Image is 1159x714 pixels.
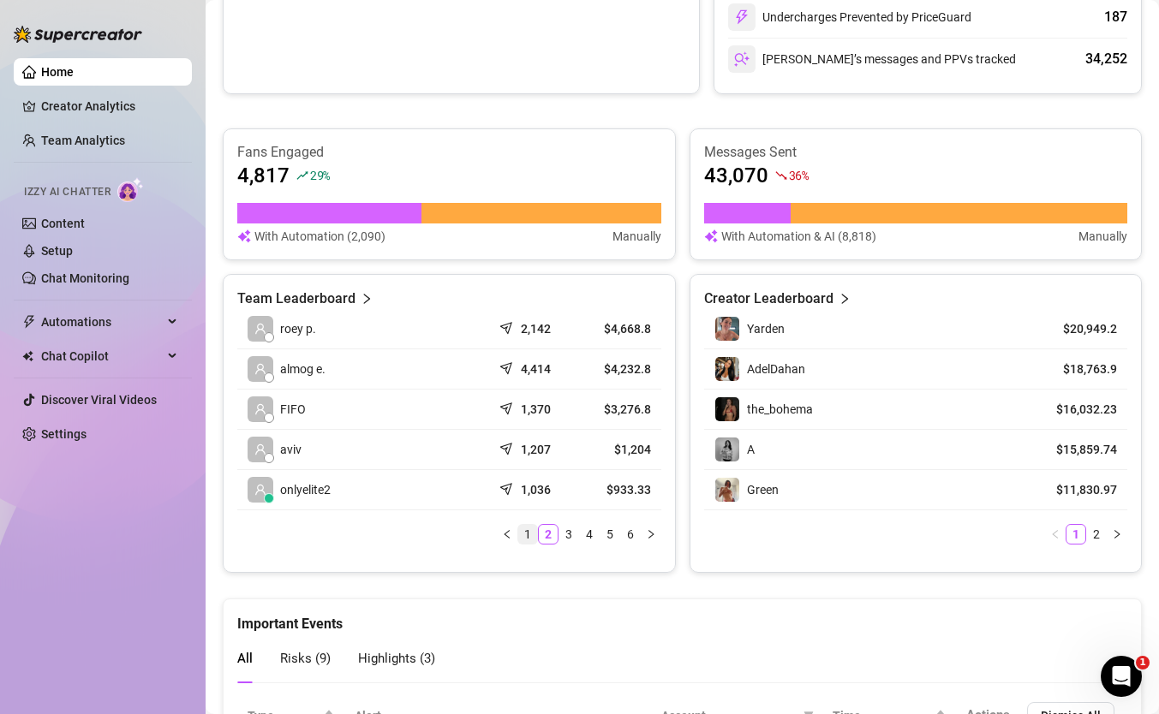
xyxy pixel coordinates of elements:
div: Important Events [237,599,1127,634]
span: AdelDahan [747,362,805,376]
article: $20,949.2 [1039,320,1117,337]
span: fall [775,170,787,181]
article: 1,207 [521,441,551,458]
span: Yarden [747,322,785,336]
span: 1 [1136,656,1150,669]
span: user [254,363,266,375]
a: Discover Viral Videos [41,393,157,407]
span: user [254,443,266,455]
span: send [499,479,517,496]
article: $1,204 [587,441,651,458]
span: send [499,318,517,335]
span: send [499,438,517,455]
img: Yarden [715,317,739,341]
span: FIFO [280,400,306,419]
a: Content [41,217,85,230]
span: Risks ( 9 ) [280,651,331,666]
a: Setup [41,244,73,258]
div: Undercharges Prevented by PriceGuard [728,3,971,31]
article: With Automation & AI (8,818) [721,227,876,246]
article: $4,232.8 [587,360,651,378]
span: Highlights ( 3 ) [358,651,435,666]
span: roey p. [280,319,316,338]
span: onlyelite2 [280,480,331,499]
li: 1 [1066,524,1086,544]
button: right [641,524,661,544]
span: send [499,398,517,415]
span: right [1112,529,1122,539]
img: svg%3e [704,227,718,246]
img: Chat Copilot [22,350,33,362]
img: logo-BBDzfeDw.svg [14,26,142,43]
article: Fans Engaged [237,143,661,162]
span: right [361,289,373,309]
a: Creator Analytics [41,92,178,120]
article: $16,032.23 [1039,401,1117,418]
span: send [499,358,517,375]
li: 6 [620,524,641,544]
li: Previous Page [1045,524,1066,544]
li: Next Page [641,524,661,544]
img: svg%3e [734,51,750,67]
a: 2 [1087,525,1106,544]
span: Automations [41,308,163,336]
span: A [747,443,755,456]
article: Manually [1078,227,1127,246]
article: 2,142 [521,320,551,337]
a: Settings [41,427,87,441]
a: Home [41,65,74,79]
li: 2 [1086,524,1107,544]
span: the_bohema [747,402,813,416]
article: $18,763.9 [1039,360,1117,378]
a: 4 [580,525,599,544]
span: right [839,289,851,309]
article: Creator Leaderboard [704,289,833,309]
a: 1 [1066,525,1085,544]
span: almog e. [280,360,326,378]
span: user [254,484,266,496]
a: 6 [621,525,640,544]
button: left [497,524,517,544]
iframe: Intercom live chat [1101,656,1142,697]
article: $3,276.8 [587,401,651,418]
article: 4,817 [237,162,290,189]
li: 2 [538,524,559,544]
li: 4 [579,524,600,544]
article: Team Leaderboard [237,289,355,309]
a: 3 [559,525,578,544]
div: [PERSON_NAME]’s messages and PPVs tracked [728,45,1016,73]
div: 187 [1104,7,1127,27]
article: 1,036 [521,481,551,498]
li: Previous Page [497,524,517,544]
article: 43,070 [704,162,768,189]
img: Green [715,478,739,502]
article: With Automation (2,090) [254,227,385,246]
a: Chat Monitoring [41,271,129,285]
span: 29 % [310,167,330,183]
article: $11,830.97 [1039,481,1117,498]
span: left [1050,529,1060,539]
img: svg%3e [237,227,251,246]
article: 1,370 [521,401,551,418]
span: aviv [280,440,302,459]
img: A [715,437,739,461]
li: 3 [559,524,579,544]
article: $15,859.74 [1039,441,1117,458]
li: 5 [600,524,620,544]
li: 1 [517,524,538,544]
a: 2 [539,525,558,544]
article: Manually [612,227,661,246]
span: left [502,529,512,539]
span: user [254,403,266,415]
button: left [1045,524,1066,544]
span: 36 % [789,167,809,183]
span: thunderbolt [22,315,36,329]
article: $933.33 [587,481,651,498]
img: svg%3e [734,9,750,25]
article: 4,414 [521,360,551,378]
article: $4,668.8 [587,320,651,337]
img: the_bohema [715,397,739,421]
span: Chat Copilot [41,342,163,370]
li: Next Page [1107,524,1127,544]
img: AI Chatter [117,177,144,202]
